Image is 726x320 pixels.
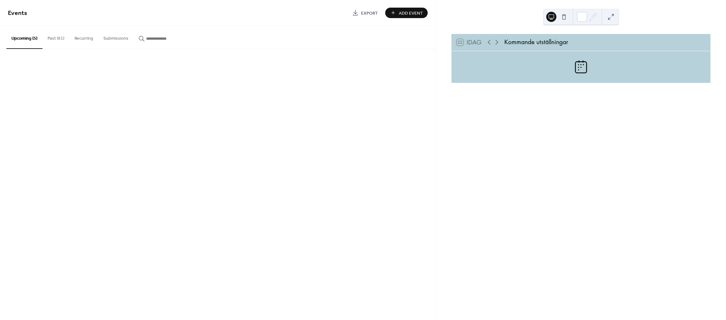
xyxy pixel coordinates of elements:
[69,26,98,48] button: Recurring
[361,10,378,17] span: Export
[347,8,383,18] a: Export
[98,26,133,48] button: Submissions
[385,8,428,18] button: Add Event
[8,7,27,19] span: Events
[6,26,42,49] button: Upcoming (5)
[504,38,568,47] div: Kommande utställningar
[399,10,423,17] span: Add Event
[42,26,69,48] button: Past (61)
